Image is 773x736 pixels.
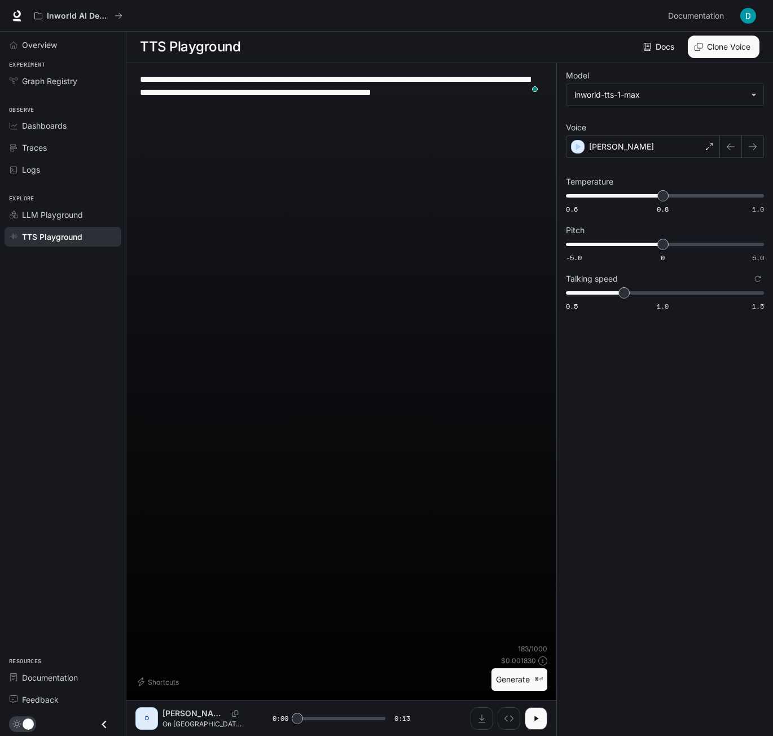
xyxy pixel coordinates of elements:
p: $ 0.001830 [501,656,536,665]
button: Clone Voice [688,36,759,58]
button: Download audio [471,707,493,730]
button: User avatar [737,5,759,27]
button: Copy Voice ID [227,710,243,717]
h1: TTS Playground [140,36,240,58]
p: Voice [566,124,586,132]
p: Talking speed [566,275,618,283]
div: D [138,709,156,728]
span: Graph Registry [22,75,77,87]
p: Temperature [566,178,613,186]
span: 0:13 [394,713,410,724]
p: On [GEOGRAPHIC_DATA], the cats had a hobby. Not napping; not sunbeams; not birds. Problems. Small... [162,719,245,729]
span: 0 [661,253,665,262]
button: Reset to default [752,273,764,285]
span: LLM Playground [22,209,83,221]
button: Shortcuts [135,673,183,691]
img: User avatar [740,8,756,24]
button: Close drawer [91,713,117,736]
p: ⌘⏎ [534,676,543,683]
a: Documentation [664,5,732,27]
a: Dashboards [5,116,121,135]
a: Overview [5,35,121,55]
span: 1.5 [752,301,764,311]
div: inworld-tts-1-max [566,84,763,106]
span: 0.6 [566,204,578,214]
span: 1.0 [752,204,764,214]
p: [PERSON_NAME] [162,708,227,719]
button: Generate⌘⏎ [491,668,547,691]
span: -5.0 [566,253,582,262]
a: Logs [5,160,121,179]
p: 183 / 1000 [518,644,547,654]
p: Inworld AI Demos [47,11,110,21]
p: Pitch [566,226,585,234]
div: inworld-tts-1-max [574,89,745,100]
span: Documentation [668,9,724,23]
a: LLM Playground [5,205,121,225]
span: Documentation [22,672,78,684]
a: Docs [641,36,679,58]
span: Traces [22,142,47,154]
span: Overview [22,39,57,51]
button: All workspaces [29,5,128,27]
span: Dashboards [22,120,67,132]
a: Documentation [5,668,121,687]
p: Model [566,72,589,80]
span: Logs [22,164,40,176]
span: 1.0 [657,301,669,311]
span: 5.0 [752,253,764,262]
textarea: To enrich screen reader interactions, please activate Accessibility in Grammarly extension settings [140,73,543,99]
a: Feedback [5,690,121,709]
span: TTS Playground [22,231,82,243]
span: Feedback [22,694,59,706]
span: 0:00 [273,713,288,724]
button: Inspect [498,707,520,730]
span: 0.8 [657,204,669,214]
span: Dark mode toggle [23,717,34,730]
a: Traces [5,138,121,157]
p: [PERSON_NAME] [589,141,654,152]
a: Graph Registry [5,71,121,91]
a: TTS Playground [5,227,121,247]
span: 0.5 [566,301,578,311]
